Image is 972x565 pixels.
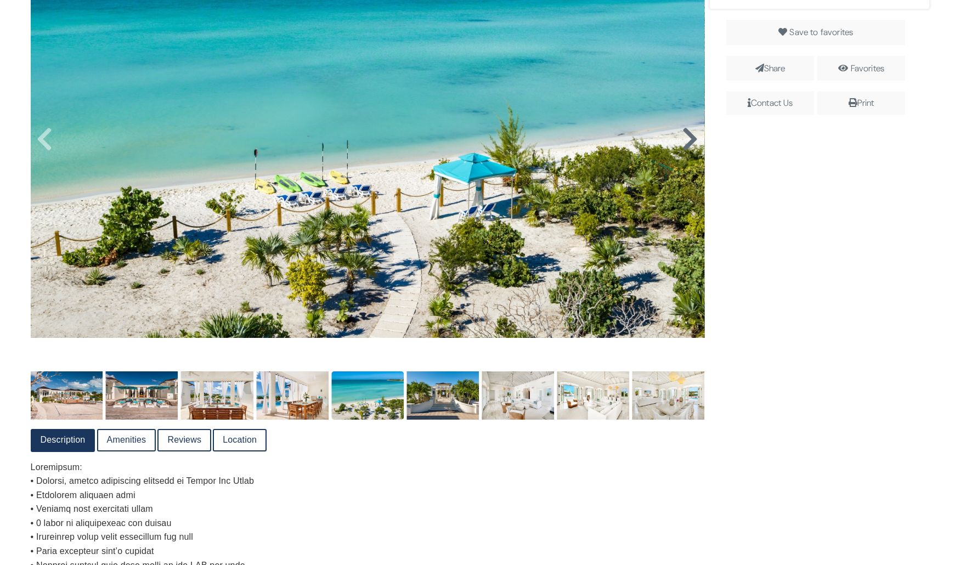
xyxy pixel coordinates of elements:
[822,96,901,110] div: Print
[482,371,554,420] img: e98658e5-c01d-43c0-b436-63ef44be2de6
[851,63,884,74] a: Favorites
[256,371,329,420] img: 023d499c-82a9-4304-89bc-704c45dcf2ef
[557,371,629,420] img: cd2db58e-ddbf-4408-b82a-fe0a9d2fe7d2
[726,56,814,81] span: Share
[159,430,210,450] a: Reviews
[214,430,265,450] a: Location
[632,371,705,420] img: 191a27ec-f737-45c2-94dd-d1362be69834
[789,26,853,38] span: Save to favorites
[106,371,178,420] img: 1e4e9923-00bf-444e-a634-b2d68a73db33
[406,371,479,420] img: b839f5b0-b740-41f2-8320-ebabb055782b
[181,371,253,420] img: 21c8b9ae-754b-4659-b830-d06ddd1a2d8b
[32,430,94,450] a: Description
[31,371,103,420] img: 6d85dfef-64b4-4d68-bdf0-43b48c9ff5ed
[331,371,404,420] img: 405d8e2f-8a9a-4267-9180-18c21d0b6fc4
[98,430,155,450] a: Amenities
[726,92,814,115] span: Contact Us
